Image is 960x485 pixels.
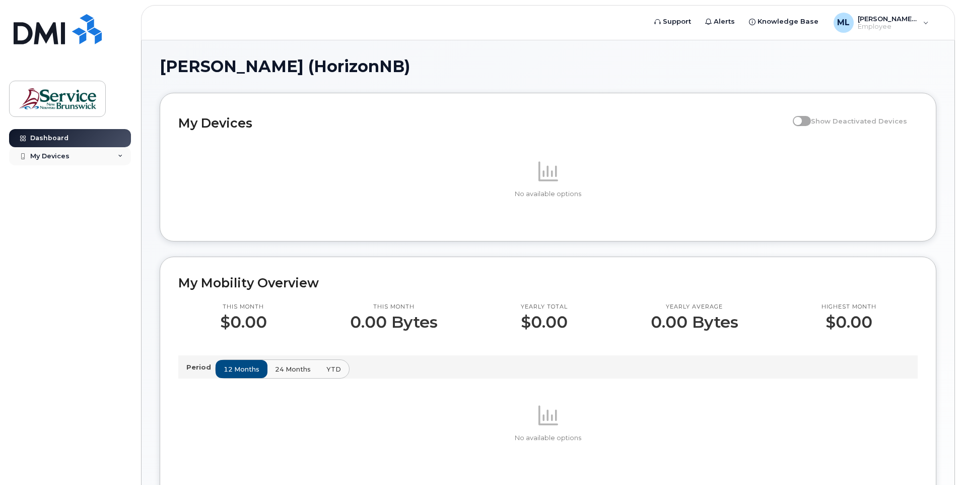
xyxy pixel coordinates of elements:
p: 0.00 Bytes [651,313,738,331]
p: This month [220,303,267,311]
p: Yearly total [521,303,568,311]
p: 0.00 Bytes [350,313,438,331]
span: YTD [326,365,341,374]
h2: My Devices [178,115,788,131]
p: $0.00 [821,313,876,331]
span: Show Deactivated Devices [811,117,907,125]
p: This month [350,303,438,311]
span: [PERSON_NAME] (HorizonNB) [160,59,410,74]
span: 24 months [275,365,311,374]
input: Show Deactivated Devices [793,111,801,119]
p: Period [186,362,215,372]
p: No available options [178,434,918,443]
p: Yearly average [651,303,738,311]
p: Highest month [821,303,876,311]
p: $0.00 [220,313,267,331]
p: $0.00 [521,313,568,331]
h2: My Mobility Overview [178,275,918,290]
p: No available options [178,190,918,199]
